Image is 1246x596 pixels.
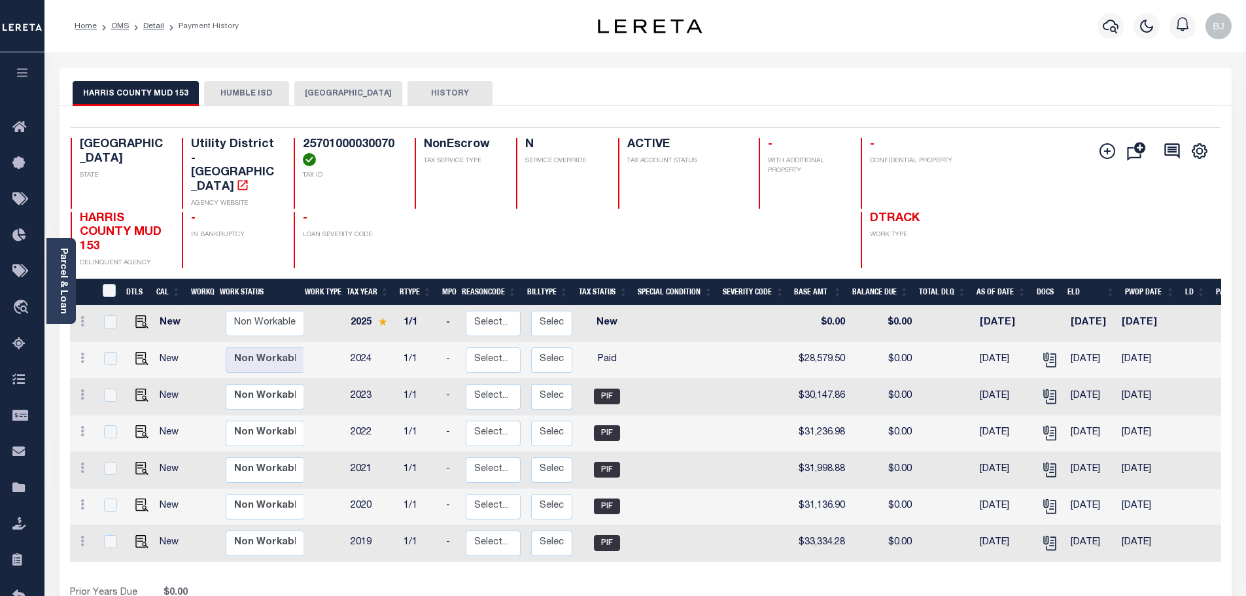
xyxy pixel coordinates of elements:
[975,415,1034,452] td: [DATE]
[407,81,493,106] button: HISTORY
[850,342,917,379] td: $0.00
[143,22,164,30] a: Detail
[1116,525,1176,562] td: [DATE]
[578,342,636,379] td: Paid
[12,300,33,317] i: travel_explore
[191,199,278,209] p: AGENCY WEBSITE
[1120,279,1180,306] th: PWOP Date: activate to sort column ascending
[574,279,633,306] th: Tax Status: activate to sort column ascending
[975,306,1034,342] td: [DATE]
[1116,452,1176,489] td: [DATE]
[850,306,917,342] td: $0.00
[598,19,702,33] img: logo-dark.svg
[768,139,772,150] span: -
[850,379,917,415] td: $0.00
[1065,525,1116,562] td: [DATE]
[975,525,1034,562] td: [DATE]
[154,306,190,342] td: New
[847,279,914,306] th: Balance Due: activate to sort column ascending
[1065,415,1116,452] td: [DATE]
[111,22,129,30] a: OMS
[341,279,394,306] th: Tax Year: activate to sort column ascending
[121,279,151,306] th: DTLS
[303,230,399,240] p: LOAN SEVERITY CODE
[789,279,847,306] th: Base Amt: activate to sort column ascending
[154,342,190,379] td: New
[191,213,196,224] span: -
[394,279,437,306] th: RType: activate to sort column ascending
[793,525,851,562] td: $33,334.28
[398,489,441,525] td: 1/1
[870,230,957,240] p: WORK TYPE
[1116,306,1176,342] td: [DATE]
[424,156,501,166] p: TAX SERVICE TYPE
[870,139,874,150] span: -
[1065,342,1116,379] td: [DATE]
[793,379,851,415] td: $30,147.86
[1031,279,1062,306] th: Docs
[1205,13,1232,39] img: svg+xml;base64,PHN2ZyB4bWxucz0iaHR0cDovL3d3dy53My5vcmcvMjAwMC9zdmciIHBvaW50ZXItZXZlbnRzPSJub25lIi...
[578,306,636,342] td: New
[303,138,399,166] h4: 25701000030070
[398,525,441,562] td: 1/1
[154,379,190,415] td: New
[1116,489,1176,525] td: [DATE]
[345,452,398,489] td: 2021
[1065,306,1116,342] td: [DATE]
[793,489,851,525] td: $31,136.90
[975,342,1034,379] td: [DATE]
[627,138,742,152] h4: ACTIVE
[80,258,167,268] p: DELINQUENT AGENCY
[398,379,441,415] td: 1/1
[1065,489,1116,525] td: [DATE]
[627,156,742,166] p: TAX ACCOUNT STATUS
[345,415,398,452] td: 2022
[441,342,460,379] td: -
[1180,279,1211,306] th: LD: activate to sort column ascending
[345,379,398,415] td: 2023
[80,171,167,181] p: STATE
[73,81,199,106] button: HARRIS COUNTY MUD 153
[154,415,190,452] td: New
[522,279,574,306] th: BillType: activate to sort column ascending
[1116,415,1176,452] td: [DATE]
[870,156,957,166] p: CONFIDENTIAL PROPERTY
[424,138,501,152] h4: NonEscrow
[914,279,971,306] th: Total DLQ: activate to sort column ascending
[378,317,387,326] img: Star.svg
[398,415,441,452] td: 1/1
[191,138,278,194] h4: Utility District - [GEOGRAPHIC_DATA]
[441,525,460,562] td: -
[594,462,620,478] span: PIF
[80,213,162,253] span: HARRIS COUNTY MUD 153
[441,415,460,452] td: -
[58,248,67,314] a: Parcel & Loan
[303,213,307,224] span: -
[95,279,122,306] th: &nbsp;
[793,415,851,452] td: $31,236.98
[632,279,718,306] th: Special Condition: activate to sort column ascending
[793,306,851,342] td: $0.00
[594,535,620,551] span: PIF
[850,452,917,489] td: $0.00
[154,452,190,489] td: New
[303,171,399,181] p: TAX ID
[793,452,851,489] td: $31,998.88
[850,415,917,452] td: $0.00
[345,525,398,562] td: 2019
[398,452,441,489] td: 1/1
[594,425,620,441] span: PIF
[1116,342,1176,379] td: [DATE]
[398,306,441,342] td: 1/1
[437,279,457,306] th: MPO
[594,389,620,404] span: PIF
[186,279,215,306] th: WorkQ
[850,525,917,562] td: $0.00
[345,489,398,525] td: 2020
[768,156,845,176] p: WITH ADDITIONAL PROPERTY
[975,489,1034,525] td: [DATE]
[594,499,620,514] span: PIF
[70,279,95,306] th: &nbsp;&nbsp;&nbsp;&nbsp;&nbsp;&nbsp;&nbsp;&nbsp;&nbsp;&nbsp;
[457,279,522,306] th: ReasonCode: activate to sort column ascending
[215,279,303,306] th: Work Status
